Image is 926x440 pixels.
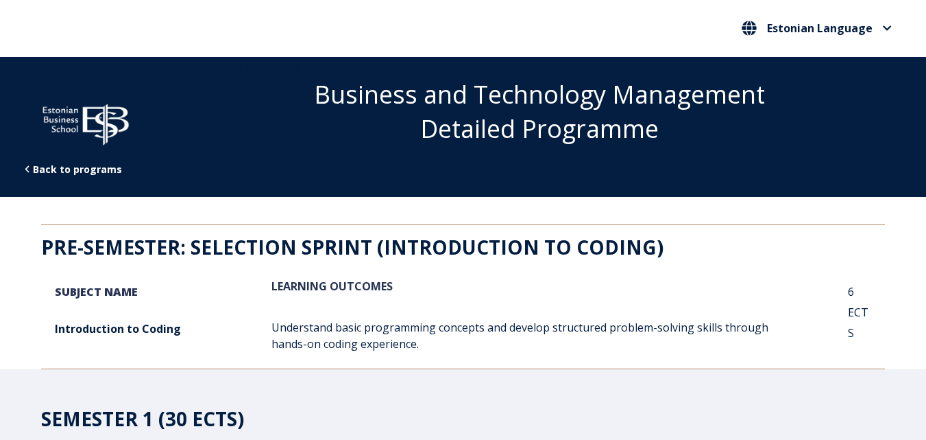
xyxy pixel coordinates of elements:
[184,60,378,76] font: Community for Growth and Response
[314,78,765,111] font: Business and Technology Management
[767,21,873,36] font: Estonian Language
[41,406,244,432] font: SEMESTER 1 (30 ECTS)
[271,320,768,351] font: Understand basic programming concepts and develop structured problem-solving skills through hands...
[55,284,138,299] font: SUBJECT NAME
[738,17,895,39] button: Estonian Language
[33,163,122,176] a: Back to programs
[738,17,895,40] nav: Choose your language
[55,321,181,336] font: Introduction to Coding
[848,284,868,340] font: 6 ECTS
[271,279,393,294] font: LEARNING OUTCOMES
[32,94,141,149] img: ebs_logo2016_white
[41,234,663,260] font: PRE-SEMESTER: SELECTION SPRINT (INTRODUCTION TO CODING)
[420,112,659,146] font: Detailed Programme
